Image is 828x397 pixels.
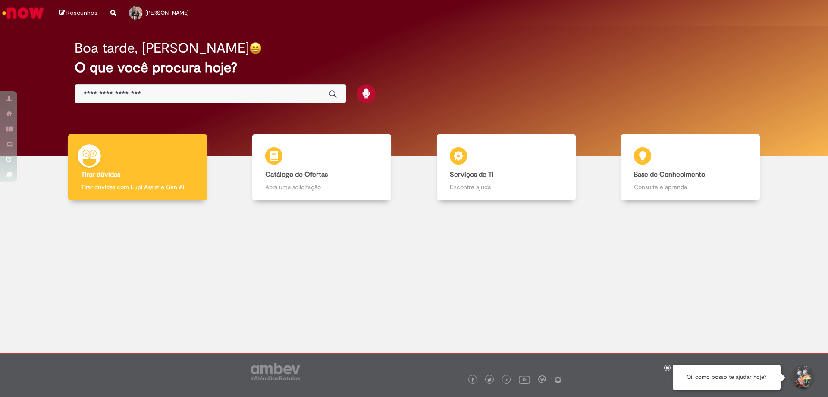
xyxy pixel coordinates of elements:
[249,42,262,54] img: happy-face.png
[81,170,120,179] b: Tirar dúvidas
[45,134,230,200] a: Tirar dúvidas Tirar dúvidas com Lupi Assist e Gen Ai
[789,365,815,391] button: Iniciar Conversa de Suporte
[1,4,45,22] img: ServiceNow
[66,9,97,17] span: Rascunhos
[487,378,492,382] img: logo_footer_twitter.png
[145,9,189,16] span: [PERSON_NAME]
[634,183,747,191] p: Consulte e aprenda
[554,375,562,383] img: logo_footer_naosei.png
[538,375,546,383] img: logo_footer_workplace.png
[634,170,705,179] b: Base de Conhecimento
[230,134,414,200] a: Catálogo de Ofertas Abra uma solicitação
[75,41,249,56] h2: Boa tarde, [PERSON_NAME]
[450,183,563,191] p: Encontre ajuda
[251,363,300,380] img: logo_footer_ambev_rotulo_gray.png
[673,365,781,390] div: Oi, como posso te ajudar hoje?
[505,378,509,383] img: logo_footer_linkedin.png
[414,134,599,200] a: Serviços de TI Encontre ajuda
[265,170,328,179] b: Catálogo de Ofertas
[59,9,97,17] a: Rascunhos
[265,183,378,191] p: Abra uma solicitação
[470,378,475,382] img: logo_footer_facebook.png
[75,60,754,75] h2: O que você procura hoje?
[599,134,783,200] a: Base de Conhecimento Consulte e aprenda
[450,170,494,179] b: Serviços de TI
[81,183,194,191] p: Tirar dúvidas com Lupi Assist e Gen Ai
[519,374,530,385] img: logo_footer_youtube.png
